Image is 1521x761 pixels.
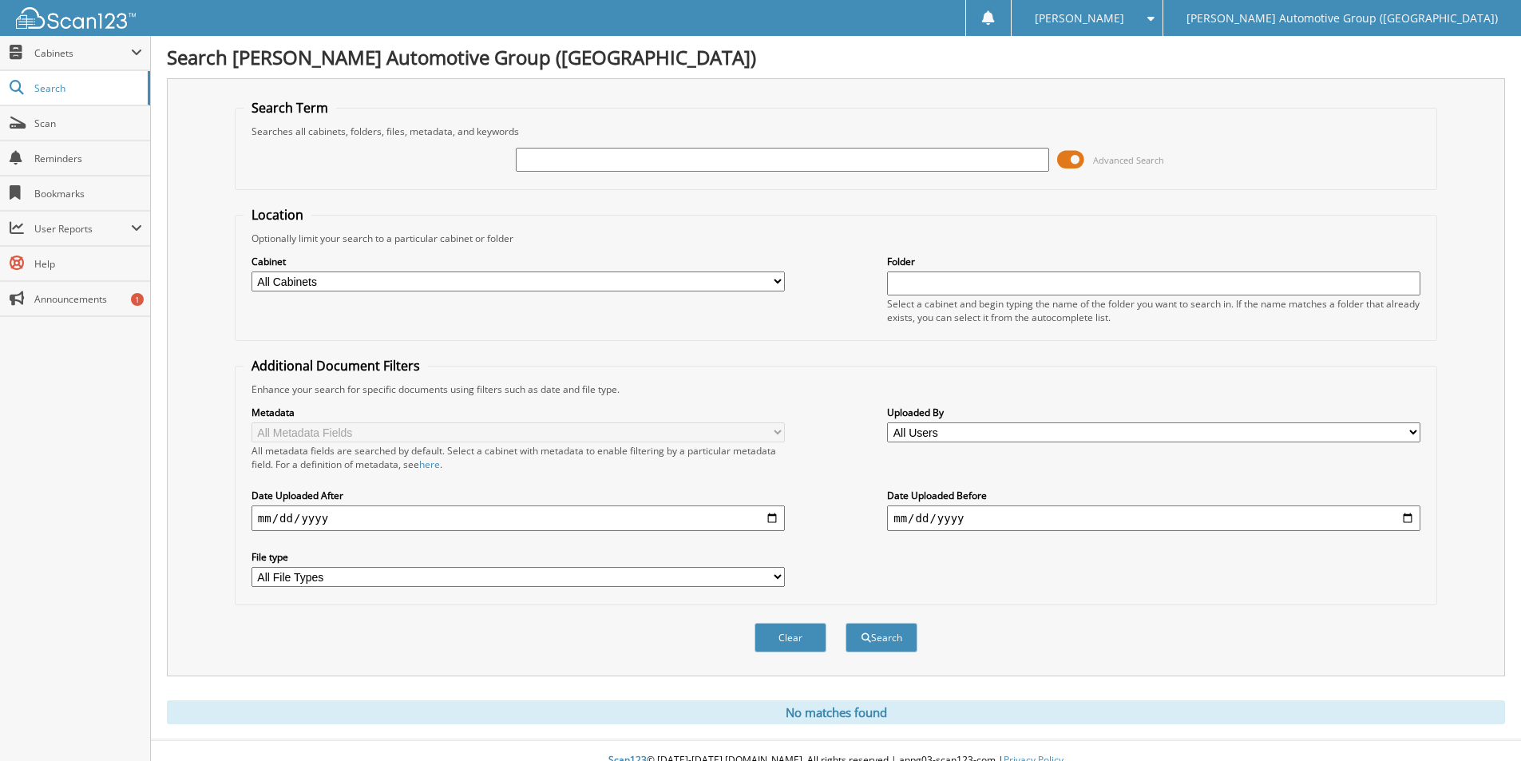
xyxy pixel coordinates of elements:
[34,81,140,95] span: Search
[1093,154,1164,166] span: Advanced Search
[1035,14,1124,23] span: [PERSON_NAME]
[252,444,785,471] div: All metadata fields are searched by default. Select a cabinet with metadata to enable filtering b...
[887,297,1420,324] div: Select a cabinet and begin typing the name of the folder you want to search in. If the name match...
[252,255,785,268] label: Cabinet
[252,505,785,531] input: start
[34,222,131,236] span: User Reports
[244,232,1428,245] div: Optionally limit your search to a particular cabinet or folder
[755,623,826,652] button: Clear
[244,125,1428,138] div: Searches all cabinets, folders, files, metadata, and keywords
[34,292,142,306] span: Announcements
[419,458,440,471] a: here
[34,187,142,200] span: Bookmarks
[252,406,785,419] label: Metadata
[167,44,1505,70] h1: Search [PERSON_NAME] Automotive Group ([GEOGRAPHIC_DATA])
[887,505,1420,531] input: end
[1186,14,1498,23] span: [PERSON_NAME] Automotive Group ([GEOGRAPHIC_DATA])
[34,257,142,271] span: Help
[887,489,1420,502] label: Date Uploaded Before
[252,550,785,564] label: File type
[34,152,142,165] span: Reminders
[887,255,1420,268] label: Folder
[244,382,1428,396] div: Enhance your search for specific documents using filters such as date and file type.
[34,46,131,60] span: Cabinets
[244,206,311,224] legend: Location
[244,357,428,375] legend: Additional Document Filters
[244,99,336,117] legend: Search Term
[252,489,785,502] label: Date Uploaded After
[34,117,142,130] span: Scan
[846,623,917,652] button: Search
[16,7,136,29] img: scan123-logo-white.svg
[131,293,144,306] div: 1
[167,700,1505,724] div: No matches found
[887,406,1420,419] label: Uploaded By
